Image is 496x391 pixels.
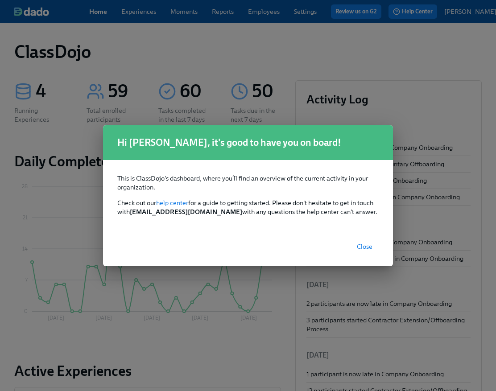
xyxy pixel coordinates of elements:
span: Close [357,242,372,251]
a: help center [156,199,188,207]
button: Close [351,238,379,255]
strong: [EMAIL_ADDRESS][DOMAIN_NAME] [130,208,242,216]
h1: Hi [PERSON_NAME], it's good to have you on board! [117,136,379,149]
p: This is ClassDojo's dashboard, where you’ll find an overview of the current activity in your orga... [117,174,379,192]
div: Check out our for a guide to getting started. Please don't hesitate to get in touch with with any... [103,160,393,227]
